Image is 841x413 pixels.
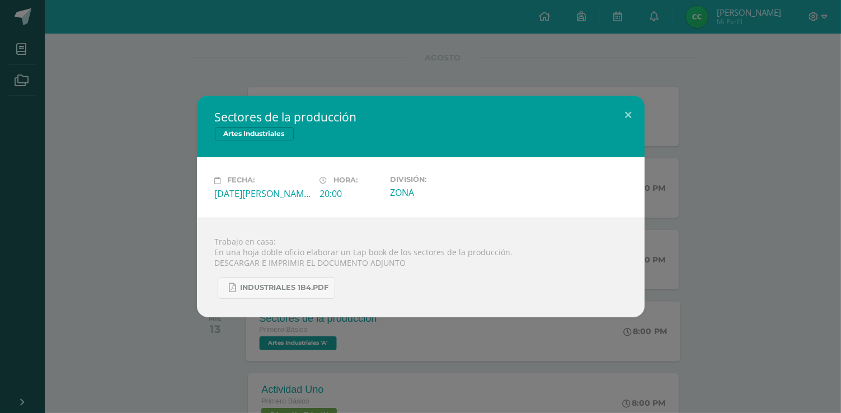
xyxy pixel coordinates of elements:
span: Artes Industriales [215,127,294,140]
div: [DATE][PERSON_NAME] [215,187,311,200]
span: Fecha: [228,176,255,185]
h2: Sectores de la producción [215,109,627,125]
a: INDUSTRIALES 1B4.pdf [218,277,335,299]
button: Close (Esc) [613,96,645,134]
div: ZONA [390,186,486,199]
label: División: [390,175,486,184]
span: INDUSTRIALES 1B4.pdf [241,283,329,292]
span: Hora: [334,176,358,185]
div: Trabajo en casa: En una hoja doble oficio elaborar un Lap book de los sectores de la producción. ... [197,218,645,317]
div: 20:00 [320,187,381,200]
